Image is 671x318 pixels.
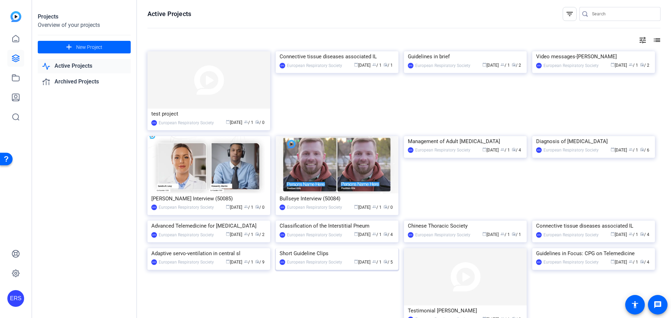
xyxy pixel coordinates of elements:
span: [DATE] [482,148,499,153]
h1: Active Projects [147,10,191,18]
span: / 1 [512,232,521,237]
div: European Respiratory Society [415,231,470,238]
div: Video messages-[PERSON_NAME] [536,51,651,62]
div: ERS [536,259,542,265]
span: group [372,205,376,209]
span: group [629,259,633,264]
div: ERS [151,232,157,238]
span: [DATE] [226,232,242,237]
div: Guidelines in Focus: CPG on Telemedicine [536,248,651,259]
span: calendar_today [611,232,615,236]
span: radio [512,62,516,67]
div: European Respiratory Society [287,231,342,238]
span: calendar_today [226,232,230,236]
span: radio [383,259,388,264]
span: / 0 [255,120,265,125]
div: ERS [536,232,542,238]
div: European Respiratory Society [159,231,214,238]
div: [PERSON_NAME] Interview (50085) [151,193,266,204]
span: / 1 [244,232,253,237]
div: European Respiratory Society [543,259,599,266]
span: group [244,259,248,264]
span: radio [255,259,259,264]
div: European Respiratory Society [543,231,599,238]
span: calendar_today [611,259,615,264]
span: [DATE] [226,260,242,265]
div: Bullseye Interview (50084) [280,193,395,204]
mat-icon: tune [638,36,647,44]
div: European Respiratory Society [287,62,342,69]
span: group [500,147,505,151]
div: European Respiratory Society [159,204,214,211]
span: radio [383,232,388,236]
mat-icon: filter_list [565,10,574,18]
span: radio [640,259,644,264]
span: group [372,232,376,236]
div: ERS [408,63,413,68]
span: / 1 [244,205,253,210]
span: calendar_today [354,232,358,236]
div: European Respiratory Society [415,147,470,154]
span: group [244,120,248,124]
span: / 1 [500,148,510,153]
span: radio [512,232,516,236]
span: / 1 [244,120,253,125]
span: / 1 [500,232,510,237]
span: radio [640,147,644,151]
button: New Project [38,41,131,53]
span: group [629,147,633,151]
div: ERS [536,147,542,153]
span: group [372,62,376,67]
span: [DATE] [226,120,242,125]
span: calendar_today [354,259,358,264]
span: / 1 [629,63,638,68]
span: [DATE] [354,205,370,210]
span: [DATE] [611,148,627,153]
span: radio [640,232,644,236]
span: [DATE] [611,232,627,237]
span: calendar_today [354,205,358,209]
span: calendar_today [354,62,358,67]
span: New Project [76,44,102,51]
span: [DATE] [482,63,499,68]
span: [DATE] [482,232,499,237]
div: Advanced Telemedicine for [MEDICAL_DATA] [151,221,266,231]
span: / 4 [640,232,649,237]
div: Testimonial [PERSON_NAME] [408,305,523,316]
div: Short Guideline Clips [280,248,395,259]
div: Adaptive servo-ventilation in central sl [151,248,266,259]
div: European Respiratory Society [543,62,599,69]
div: Chinese Thoracic Society [408,221,523,231]
span: group [244,232,248,236]
div: Connective tissue diseases associated IL [280,51,395,62]
div: ERS [151,259,157,265]
div: Diagnosis of [MEDICAL_DATA] [536,136,651,147]
span: / 1 [629,232,638,237]
span: calendar_today [611,147,615,151]
span: radio [383,205,388,209]
span: radio [255,205,259,209]
div: ERS [280,232,285,238]
div: test project [151,109,266,119]
div: Overview of your projects [38,21,131,29]
span: [DATE] [611,260,627,265]
span: [DATE] [611,63,627,68]
div: European Respiratory Society [543,147,599,154]
span: group [500,62,505,67]
span: radio [255,120,259,124]
div: ERS [280,259,285,265]
span: calendar_today [482,62,486,67]
div: ERS [408,147,413,153]
div: Connective tissue diseases associated IL [536,221,651,231]
div: Management of Adult [MEDICAL_DATA] [408,136,523,147]
div: Classification of the Interstitial Pneum [280,221,395,231]
span: radio [383,62,388,67]
span: group [629,232,633,236]
input: Search [592,10,655,18]
span: / 5 [383,260,393,265]
span: / 1 [629,260,638,265]
span: group [244,205,248,209]
span: calendar_today [226,120,230,124]
div: European Respiratory Society [159,259,214,266]
span: / 1 [372,260,382,265]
